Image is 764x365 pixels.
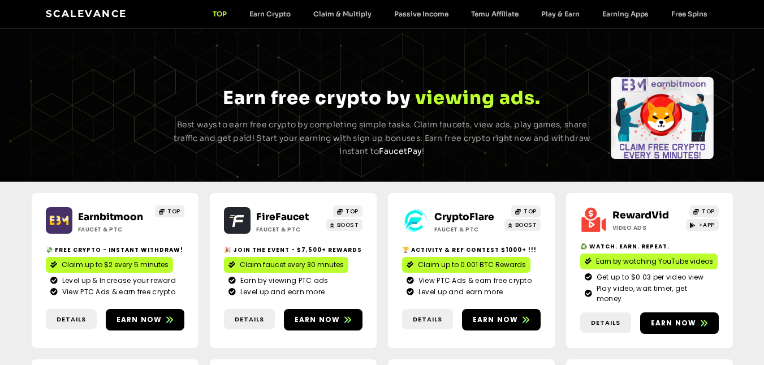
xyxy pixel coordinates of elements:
[256,225,327,234] h2: Faucet & PTC
[594,284,714,304] span: Play video, wait timer, get money
[504,219,541,231] a: BOOST
[402,309,453,330] a: Details
[640,312,719,334] a: Earn now
[46,246,184,254] h2: 💸 Free crypto - Instant withdraw!
[524,207,537,216] span: TOP
[302,10,383,18] a: Claim & Multiply
[46,8,127,19] a: Scalevance
[462,309,541,330] a: Earn now
[580,312,631,333] a: Details
[62,260,169,270] span: Claim up to $2 every 5 minutes
[235,315,264,324] span: Details
[383,10,460,18] a: Passive Income
[515,221,537,229] span: BOOST
[379,146,422,156] a: FaucetPay
[612,209,669,221] a: RewardVid
[333,205,362,217] a: TOP
[224,309,275,330] a: Details
[284,309,362,330] a: Earn now
[78,211,143,223] a: Earnbitmoon
[460,10,530,18] a: Temu Affiliate
[50,77,153,159] div: Slides
[116,315,162,325] span: Earn now
[59,287,175,297] span: View PTC Ads & earn free crypto
[591,318,620,328] span: Details
[699,221,715,229] span: +APP
[689,205,719,217] a: TOP
[167,207,180,216] span: TOP
[594,272,704,282] span: Get up to $0.03 per video view
[238,10,302,18] a: Earn Crypto
[591,10,660,18] a: Earning Apps
[295,315,340,325] span: Earn now
[580,254,718,269] a: Earn by watching YouTube videos
[702,207,715,216] span: TOP
[346,207,359,216] span: TOP
[416,287,503,297] span: Level up and earn more
[473,315,519,325] span: Earn now
[238,276,329,286] span: Earn by viewing PTC ads
[402,257,530,273] a: Claim up to 0.001 BTC Rewards
[59,276,176,286] span: Level up & Increase your reward
[46,257,173,273] a: Claim up to $2 every 5 minutes
[106,309,184,330] a: Earn now
[660,10,719,18] a: Free Spins
[57,315,86,324] span: Details
[596,256,713,267] span: Earn by watching YouTube videos
[223,87,411,109] span: Earn free crypto by
[172,118,593,158] p: Best ways to earn free crypto by completing simple tasks. Claim faucets, view ads, play games, sh...
[201,10,719,18] nav: Menu
[434,225,505,234] h2: Faucet & PTC
[434,211,494,223] a: CryptoFlare
[224,246,362,254] h2: 🎉 Join the event - $7,500+ Rewards
[201,10,238,18] a: TOP
[611,77,714,159] div: Slides
[326,219,362,231] a: BOOST
[256,211,309,223] a: FireFaucet
[337,221,359,229] span: BOOST
[78,225,149,234] h2: Faucet & PTC
[416,276,532,286] span: View PTC Ads & earn free crypto
[413,315,442,324] span: Details
[612,224,683,232] h2: Video ads
[402,246,541,254] h2: 🏆 Activity & ref contest $1000+ !!!
[240,260,344,270] span: Claim faucet every 30 mnutes
[224,257,348,273] a: Claim faucet every 30 mnutes
[530,10,591,18] a: Play & Earn
[238,287,325,297] span: Level up and earn more
[155,205,184,217] a: TOP
[511,205,541,217] a: TOP
[418,260,526,270] span: Claim up to 0.001 BTC Rewards
[580,242,719,251] h2: ♻️ Watch. Earn. Repeat.
[686,219,719,231] a: +APP
[46,309,97,330] a: Details
[651,318,697,328] span: Earn now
